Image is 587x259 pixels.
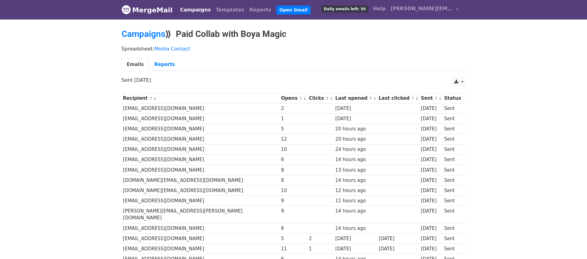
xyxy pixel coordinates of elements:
a: ↓ [330,96,333,101]
div: 10 [281,146,306,153]
a: MergeMail [122,3,173,16]
a: ↓ [415,96,419,101]
td: [EMAIL_ADDRESS][DOMAIN_NAME] [122,144,280,155]
a: Emails [122,58,149,71]
div: 1 [281,115,306,122]
div: [DATE] [421,197,441,204]
th: Last clicked [377,93,420,103]
th: Last opened [334,93,377,103]
div: 10 [281,187,306,194]
a: Open Gmail [276,6,311,15]
td: [EMAIL_ADDRESS][DOMAIN_NAME] [122,244,280,254]
a: Reports [247,4,274,16]
div: 2 [281,105,306,112]
div: 12 [281,136,306,143]
td: Sent [442,233,462,244]
h2: ⟫ Paid Collab with Boya Magic [122,29,466,39]
a: ↑ [369,96,372,101]
td: [EMAIL_ADDRESS][DOMAIN_NAME] [122,114,280,124]
div: [DATE] [335,235,376,242]
th: Sent [419,93,442,103]
a: ↓ [153,96,157,101]
div: 5 [281,235,306,242]
th: Clicks [307,93,334,103]
div: 14 hours ago [335,156,376,163]
td: Sent [442,165,462,175]
td: Sent [442,114,462,124]
div: 6 [281,156,306,163]
a: Help [371,2,388,15]
td: [EMAIL_ADDRESS][DOMAIN_NAME] [122,233,280,244]
span: Daily emails left: 50 [322,6,368,12]
div: [DATE] [379,245,418,252]
div: 9 [281,208,306,215]
td: [EMAIL_ADDRESS][DOMAIN_NAME] [122,196,280,206]
td: Sent [442,206,462,223]
div: [DATE] [421,136,441,143]
div: [DATE] [421,245,441,252]
div: 14 hours ago [335,225,376,232]
td: Sent [442,196,462,206]
td: Sent [442,175,462,185]
th: Recipient [122,93,280,103]
a: [PERSON_NAME][EMAIL_ADDRESS][DOMAIN_NAME] [388,2,461,17]
td: Sent [442,223,462,233]
a: Daily emails left: 50 [319,2,370,15]
div: [DATE] [421,105,441,112]
td: [PERSON_NAME][EMAIL_ADDRESS][PERSON_NAME][DOMAIN_NAME] [122,206,280,223]
div: 1 [309,245,332,252]
td: Sent [442,103,462,114]
div: 9 [281,197,306,204]
td: [EMAIL_ADDRESS][DOMAIN_NAME] [122,134,280,144]
div: [DATE] [335,105,376,112]
div: 5 [281,125,306,133]
div: 8 [281,167,306,174]
td: [EMAIL_ADDRESS][DOMAIN_NAME] [122,124,280,134]
div: [DATE] [421,235,441,242]
div: [DATE] [421,115,441,122]
div: [DATE] [379,235,418,242]
td: Sent [442,185,462,195]
div: [DATE] [421,208,441,215]
div: 6 [281,225,306,232]
div: 8 [281,177,306,184]
div: [DATE] [335,245,376,252]
td: [EMAIL_ADDRESS][DOMAIN_NAME] [122,223,280,233]
div: 2 [309,235,332,242]
div: [DATE] [421,156,441,163]
a: ↑ [434,96,438,101]
th: Status [442,93,462,103]
p: Sent [DATE] [122,77,466,83]
div: [DATE] [421,146,441,153]
a: Media Contact [154,46,190,52]
td: Sent [442,244,462,254]
td: [EMAIL_ADDRESS][DOMAIN_NAME] [122,165,280,175]
a: ↓ [438,96,442,101]
div: [DATE] [421,225,441,232]
p: Spreadsheet: [122,46,466,52]
div: 11 hours ago [335,197,376,204]
div: 14 hours ago [335,177,376,184]
div: 11 [281,245,306,252]
a: Reports [149,58,180,71]
div: 20 hours ago [335,136,376,143]
td: Sent [442,134,462,144]
a: ↑ [411,96,415,101]
a: ↑ [299,96,303,101]
div: 12 hours ago [335,187,376,194]
td: [DOMAIN_NAME][EMAIL_ADDRESS][DOMAIN_NAME] [122,185,280,195]
div: 20 hours ago [335,125,376,133]
a: ↓ [373,96,376,101]
td: [DOMAIN_NAME][EMAIL_ADDRESS][DOMAIN_NAME] [122,175,280,185]
td: Sent [442,155,462,165]
td: Sent [442,144,462,155]
div: 24 hours ago [335,146,376,153]
div: 14 hours ago [335,208,376,215]
th: Opens [280,93,308,103]
div: [DATE] [421,167,441,174]
img: MergeMail logo [122,5,131,14]
a: ↓ [303,96,307,101]
a: ↑ [149,96,153,101]
a: Campaigns [178,4,213,16]
td: [EMAIL_ADDRESS][DOMAIN_NAME] [122,155,280,165]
